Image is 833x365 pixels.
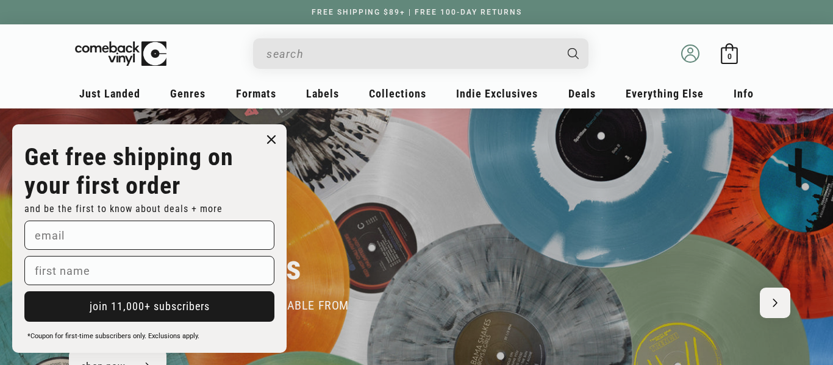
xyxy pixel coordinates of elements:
span: Just Landed [79,87,140,100]
input: When autocomplete results are available use up and down arrows to review and enter to select [266,41,556,66]
button: Close dialog [262,130,281,149]
span: Genres [170,87,206,100]
div: Search [253,38,588,69]
span: Labels [306,87,339,100]
button: join 11,000+ subscribers [24,291,274,322]
span: Info [734,87,754,100]
input: first name [24,256,274,285]
span: Formats [236,87,276,100]
strong: Get free shipping on your first order [24,143,234,200]
a: FREE SHIPPING $89+ | FREE 100-DAY RETURNS [299,8,534,16]
span: Deals [568,87,596,100]
span: Collections [369,87,426,100]
span: 0 [728,52,732,61]
span: Indie Exclusives [456,87,538,100]
span: and be the first to know about deals + more [24,203,223,214]
input: email [24,221,274,250]
span: Everything Else [626,87,704,100]
span: *Coupon for first-time subscribers only. Exclusions apply. [27,332,199,340]
button: Search [557,38,590,69]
